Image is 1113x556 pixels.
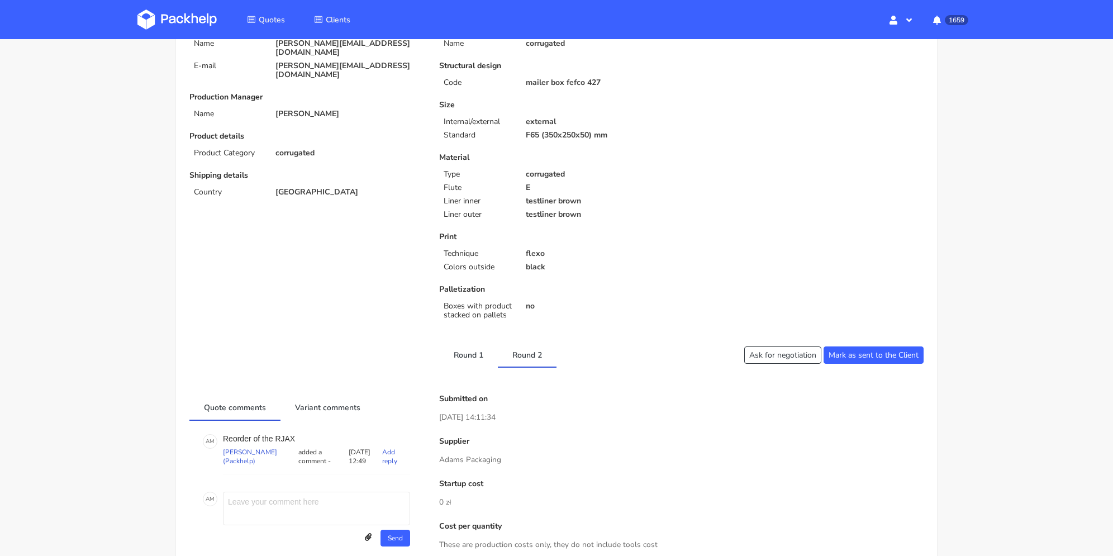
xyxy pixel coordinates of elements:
p: [GEOGRAPHIC_DATA] [275,188,424,197]
a: Quote comments [189,395,280,419]
p: F65 (350x250x50) mm [526,131,674,140]
p: Boxes with product stacked on pallets [444,302,512,320]
p: Liner inner [444,197,512,206]
p: Cost per quantity [439,522,924,531]
button: Ask for negotiation [744,346,821,364]
p: Product Category [194,149,262,158]
p: [DATE] 14:11:34 [439,411,924,424]
p: [DATE] 12:49 [349,448,383,465]
p: Material [439,153,673,162]
span: 1659 [945,15,968,25]
p: 0 zł [439,496,924,509]
p: [PERSON_NAME] [275,110,424,118]
p: external [526,117,674,126]
span: Quotes [259,15,285,25]
p: corrugated [526,170,674,179]
p: Country [194,188,262,197]
p: Internal/external [444,117,512,126]
p: [PERSON_NAME][EMAIL_ADDRESS][DOMAIN_NAME] [275,61,424,79]
p: added a comment - [296,448,348,465]
p: mailer box fefco 427 [526,78,674,87]
p: Add reply [382,448,410,465]
p: Technique [444,249,512,258]
p: flexo [526,249,674,258]
p: Product details [189,132,424,141]
p: These are production costs only, they do not include tools cost [439,539,924,551]
p: Shipping details [189,171,424,180]
a: Variant comments [280,395,375,419]
p: black [526,263,674,272]
button: Send [380,530,410,547]
button: 1659 [924,9,976,30]
p: Palletization [439,285,673,294]
p: Type [444,170,512,179]
p: Standard [444,131,512,140]
p: Name [194,110,262,118]
p: Flute [444,183,512,192]
p: Structural design [439,61,673,70]
p: Colors outside [444,263,512,272]
img: Dashboard [137,9,217,30]
a: Quotes [234,9,298,30]
p: Liner outer [444,210,512,219]
p: Size [439,101,673,110]
span: Clients [326,15,350,25]
p: corrugated [275,149,424,158]
span: A [206,434,210,449]
span: M [210,492,215,506]
p: testliner brown [526,210,674,219]
p: [PERSON_NAME][EMAIL_ADDRESS][DOMAIN_NAME] [275,39,424,57]
a: Round 2 [498,342,556,367]
p: Print [439,232,673,241]
p: no [526,302,674,311]
p: Reorder of the RJAX [223,434,410,443]
span: M [210,434,215,449]
button: Mark as sent to the Client [824,346,924,364]
p: corrugated [526,39,674,48]
p: Startup cost [439,479,924,488]
p: Supplier [439,437,924,446]
p: E-mail [194,61,262,70]
p: Adams Packaging [439,454,924,466]
p: E [526,183,674,192]
span: A [206,492,210,506]
p: Production Manager [189,93,424,102]
p: Name [194,39,262,48]
a: Round 1 [439,342,498,367]
p: Submitted on [439,395,924,403]
a: Clients [301,9,364,30]
p: Code [444,78,512,87]
p: Name [444,39,512,48]
p: [PERSON_NAME] (Packhelp) [223,448,296,465]
p: testliner brown [526,197,674,206]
